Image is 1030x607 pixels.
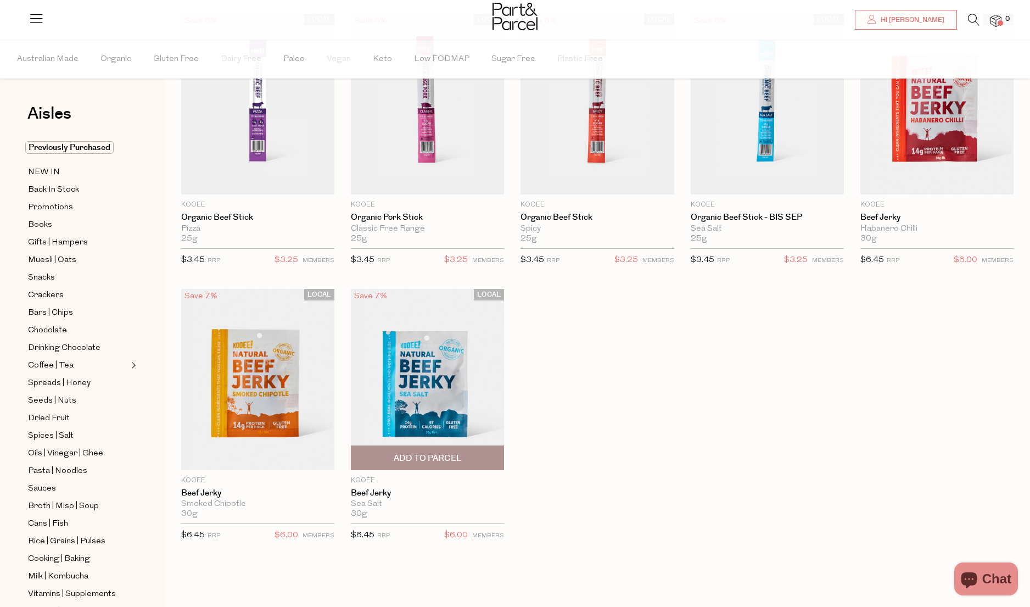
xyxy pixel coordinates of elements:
span: Sauces [28,482,56,495]
span: $6.45 [181,531,205,539]
img: Beef Jerky [181,289,334,470]
span: Organic [100,40,131,79]
span: Add To Parcel [394,453,462,464]
small: RRP [887,258,899,264]
span: Cooking | Baking [28,553,90,566]
img: Beef Jerky [860,14,1014,195]
small: RRP [208,533,220,539]
p: KOOEE [520,200,674,210]
button: Add To Parcel [351,445,504,470]
span: LOCAL [304,289,334,300]
small: RRP [208,258,220,264]
a: Dried Fruit [28,411,128,425]
span: 25g [351,234,367,244]
span: Oils | Vinegar | Ghee [28,447,103,460]
a: Cans | Fish [28,517,128,531]
span: Sugar Free [491,40,535,79]
span: 30g [351,509,367,519]
div: Classic Free Range [351,224,504,234]
a: Muesli | Oats [28,253,128,267]
a: 0 [990,15,1001,26]
a: Aisles [27,105,71,133]
small: RRP [717,258,730,264]
span: Back In Stock [28,183,79,197]
small: RRP [377,258,390,264]
inbox-online-store-chat: Shopify online store chat [951,563,1021,598]
span: Crackers [28,289,64,302]
a: Snacks [28,271,128,285]
p: KOOEE [691,200,844,210]
a: NEW IN [28,165,128,179]
p: KOOEE [351,200,504,210]
div: Pizza [181,224,334,234]
span: $3.45 [691,256,714,264]
span: Australian Made [17,40,79,79]
img: Organic Beef Stick [520,14,674,195]
span: $6.00 [444,528,468,543]
small: MEMBERS [303,258,334,264]
a: Broth | Miso | Soup [28,499,128,513]
div: Save 7% [181,289,221,304]
a: Spreads | Honey [28,376,128,390]
div: Spicy [520,224,674,234]
span: Coffee | Tea [28,359,74,372]
a: Cooking | Baking [28,552,128,566]
span: Cans | Fish [28,517,68,531]
span: Keto [373,40,392,79]
div: Save 7% [351,289,390,304]
div: Smoked Chipotle [181,499,334,509]
small: MEMBERS [472,533,504,539]
span: Promotions [28,201,73,214]
a: Beef Jerky [181,488,334,498]
span: Pasta | Noodles [28,465,87,478]
span: LOCAL [474,289,504,300]
span: Spreads | Honey [28,377,91,390]
a: Organic Beef Stick [520,213,674,222]
span: Dairy Free [221,40,261,79]
span: Rice | Grains | Pulses [28,535,105,548]
button: Expand/Collapse Coffee | Tea [128,359,136,372]
span: Vegan [327,40,351,79]
span: $3.25 [275,253,298,268]
p: KOOEE [181,200,334,210]
img: Beef Jerky [351,289,504,470]
a: Oils | Vinegar | Ghee [28,447,128,460]
span: 25g [691,234,707,244]
span: Dried Fruit [28,412,70,425]
a: Organic Beef Stick [181,213,334,222]
span: 0 [1003,14,1012,24]
a: Coffee | Tea [28,359,128,372]
span: Broth | Miso | Soup [28,500,99,513]
div: Habanero Chilli [860,224,1014,234]
span: $3.45 [181,256,205,264]
span: Books [28,219,52,232]
span: $6.00 [275,528,298,543]
span: Chocolate [28,324,67,337]
span: Muesli | Oats [28,254,76,267]
img: Organic Pork Stick [351,14,504,195]
a: Seeds | Nuts [28,394,128,408]
p: KOOEE [181,476,334,486]
a: Beef Jerky [860,213,1014,222]
span: $3.45 [351,256,374,264]
a: Spices | Salt [28,429,128,443]
span: Hi [PERSON_NAME] [878,15,944,25]
span: $3.45 [520,256,544,264]
span: 30g [860,234,877,244]
span: 25g [520,234,537,244]
a: Organic Beef Stick - BIS SEP [691,213,844,222]
a: Chocolate [28,324,128,337]
span: $6.45 [860,256,884,264]
a: Back In Stock [28,183,128,197]
small: RRP [547,258,559,264]
span: $3.25 [444,253,468,268]
a: Beef Jerky [351,488,504,498]
a: Pasta | Noodles [28,464,128,478]
span: $6.45 [351,531,374,539]
div: Sea Salt [351,499,504,509]
a: Sauces [28,482,128,495]
a: Promotions [28,201,128,214]
small: MEMBERS [303,533,334,539]
small: MEMBERS [472,258,504,264]
span: Vitamins | Supplements [28,588,116,601]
